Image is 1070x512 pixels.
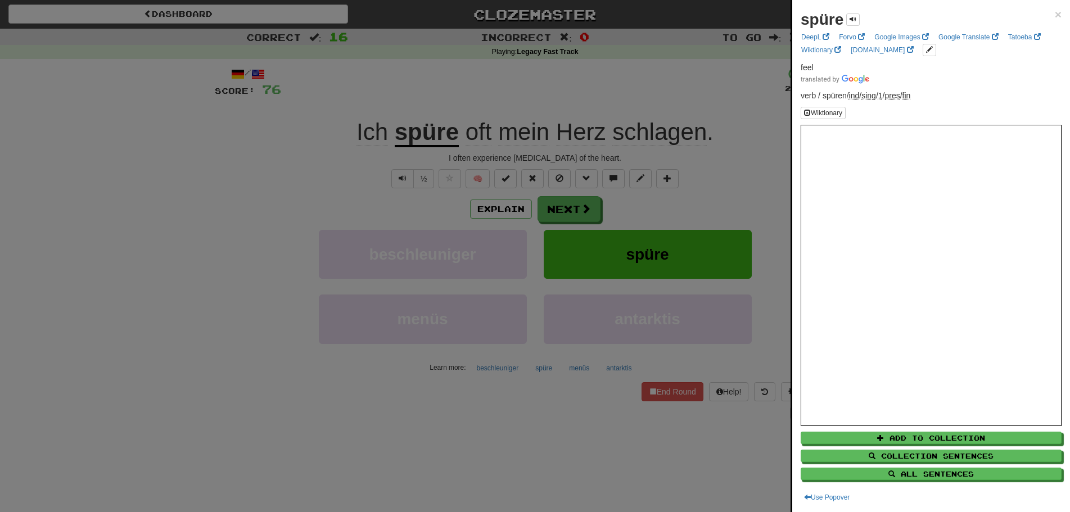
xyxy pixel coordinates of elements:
abbr: VerbForm: Finite verb [902,91,911,100]
a: DeepL [798,31,833,43]
img: Color short [801,75,869,84]
button: edit links [923,44,936,56]
a: Google Translate [935,31,1002,43]
a: Google Images [871,31,932,43]
a: Tatoeba [1005,31,1044,43]
a: Forvo [836,31,868,43]
button: All Sentences [801,468,1062,480]
button: Add to Collection [801,432,1062,444]
a: Wiktionary [798,44,845,56]
span: / [849,91,862,100]
abbr: Mood: Indicative or realis [849,91,860,100]
p: verb / spüren / [801,90,1062,101]
span: feel [801,63,814,72]
abbr: Number: Singular number [861,91,876,100]
button: Collection Sentences [801,450,1062,462]
abbr: Person: First person [878,91,883,100]
strong: spüre [801,11,843,28]
button: Wiktionary [801,107,846,119]
a: [DOMAIN_NAME] [847,44,917,56]
button: Use Popover [801,491,853,504]
button: Close [1055,8,1062,20]
span: / [861,91,878,100]
span: / [878,91,885,100]
span: × [1055,8,1062,21]
abbr: Tense: Present / non-past tense / aorist [884,91,900,100]
span: / [884,91,902,100]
